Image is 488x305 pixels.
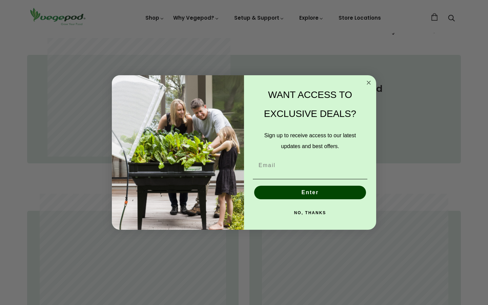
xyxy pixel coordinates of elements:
input: Email [253,159,367,172]
span: Sign up to receive access to our latest updates and best offers. [264,133,356,149]
img: e9d03583-1bb1-490f-ad29-36751b3212ff.jpeg [112,75,244,230]
button: Enter [254,186,366,199]
button: Close dialog [365,79,373,87]
button: NO, THANKS [253,206,367,220]
span: WANT ACCESS TO EXCLUSIVE DEALS? [264,89,356,119]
